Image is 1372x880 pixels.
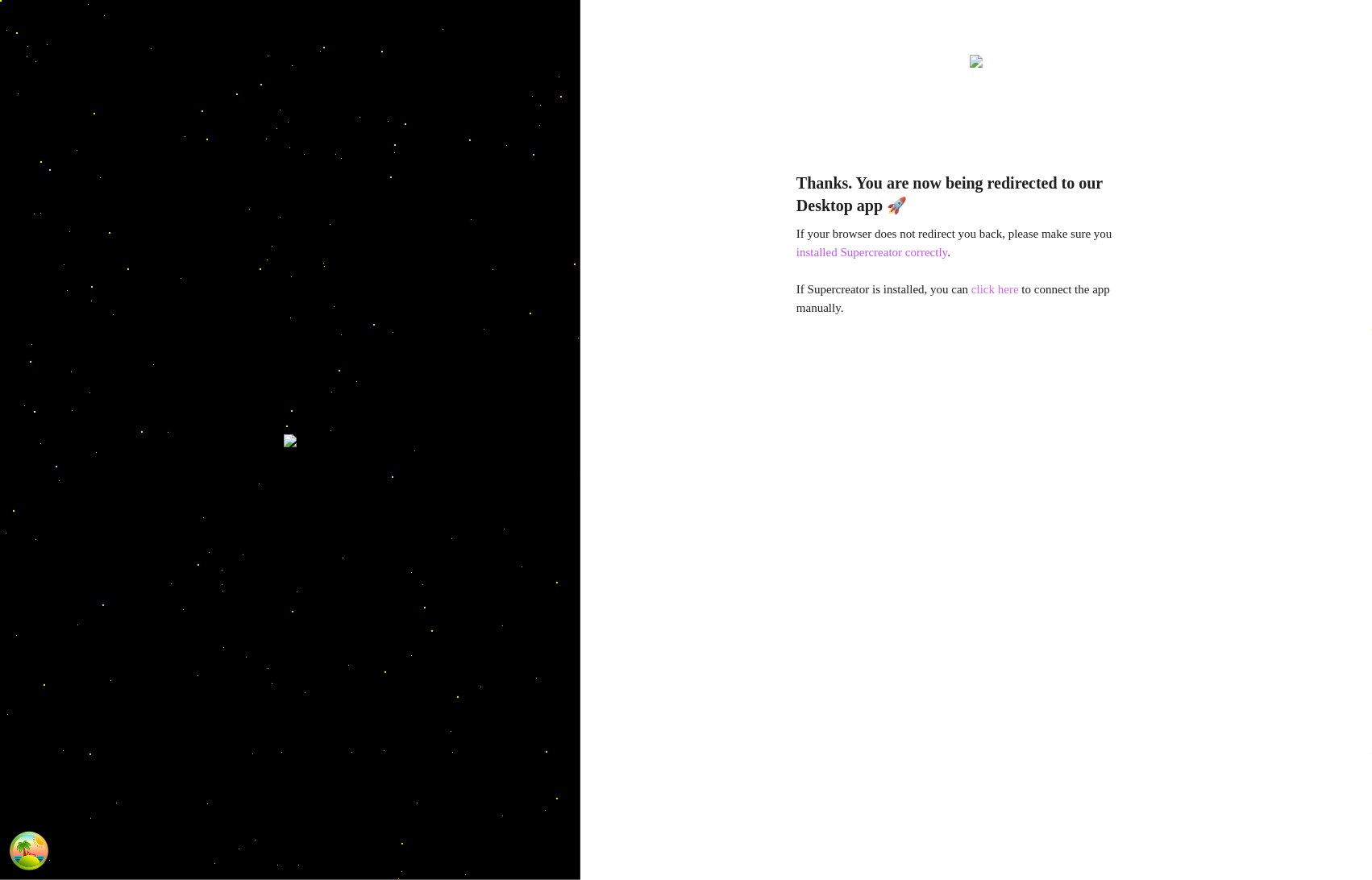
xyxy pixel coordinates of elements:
a: click here [971,283,1019,296]
img: login-background.png [284,434,297,447]
a: installed Supercreator correctly [796,246,947,259]
button: Open Tanstack query devtools [13,835,45,867]
h4: Thanks. You are now being redirected to our Desktop app 🚀 [796,172,1156,217]
span: If your browser does not redirect you back, please make sure you . [796,227,1112,259]
img: logo.svg [970,55,983,68]
span: If Supercreator is installed, you can to connect the app manually. [796,283,1110,315]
